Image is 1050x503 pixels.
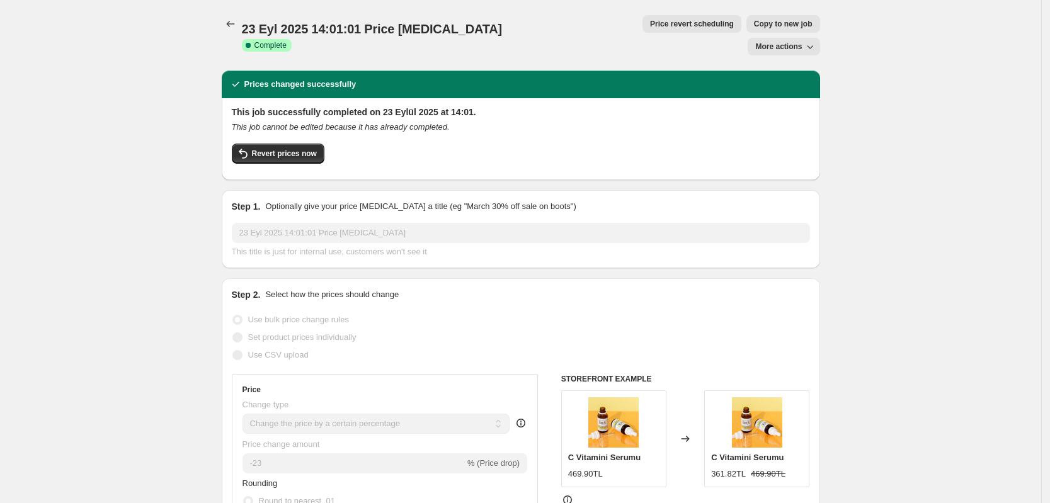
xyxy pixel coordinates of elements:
[232,122,450,132] i: This job cannot be edited because it has already completed.
[754,19,813,29] span: Copy to new job
[588,397,639,448] img: 1_ae2e25f0-0928-48a7-a906-d6be3b8a151e_80x.jpg
[751,468,785,480] strike: 469.90TL
[568,453,641,462] span: C Vitamini Serumu
[755,42,802,52] span: More actions
[265,200,576,213] p: Optionally give your price [MEDICAL_DATA] a title (eg "March 30% off sale on boots")
[232,200,261,213] h2: Step 1.
[243,385,261,395] h3: Price
[252,149,317,159] span: Revert prices now
[561,374,810,384] h6: STOREFRONT EXAMPLE
[265,288,399,301] p: Select how the prices should change
[746,15,820,33] button: Copy to new job
[732,397,782,448] img: 1_ae2e25f0-0928-48a7-a906-d6be3b8a151e_80x.jpg
[248,332,357,342] span: Set product prices individually
[222,15,239,33] button: Price change jobs
[232,247,427,256] span: This title is just for internal use, customers won't see it
[711,453,784,462] span: C Vitamini Serumu
[232,288,261,301] h2: Step 2.
[243,400,289,409] span: Change type
[232,144,324,164] button: Revert prices now
[243,453,465,473] input: -15
[248,350,309,359] span: Use CSV upload
[711,468,746,480] div: 361.82TL
[467,458,520,468] span: % (Price drop)
[243,478,278,488] span: Rounding
[248,315,349,324] span: Use bulk price change rules
[242,22,502,36] span: 23 Eyl 2025 14:01:01 Price [MEDICAL_DATA]
[650,19,734,29] span: Price revert scheduling
[748,38,819,55] button: More actions
[244,78,357,91] h2: Prices changed successfully
[642,15,741,33] button: Price revert scheduling
[243,439,320,449] span: Price change amount
[254,40,287,50] span: Complete
[515,417,527,429] div: help
[232,223,810,243] input: 30% off holiday sale
[568,468,603,480] div: 469.90TL
[232,106,810,118] h2: This job successfully completed on 23 Eylül 2025 at 14:01.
